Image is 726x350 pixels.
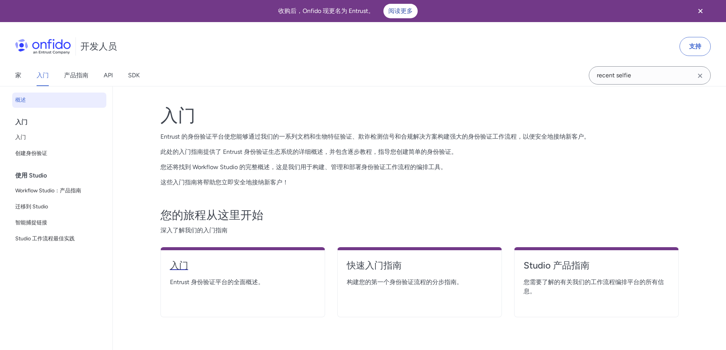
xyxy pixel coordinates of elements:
a: 快速入门指南 [347,259,492,278]
font: 开发人员 [80,41,117,52]
font: 入门 [160,105,196,126]
font: 您的旅程从这里开始 [160,208,263,222]
font: 概述 [15,97,26,103]
img: Onfido 标志 [15,39,71,54]
font: Workflow Studio：产品指南 [15,187,81,194]
font: Studio 产品指南 [524,260,590,271]
font: 支持 [689,43,701,50]
a: API [104,65,113,86]
font: Studio 工作流程最佳实践 [15,235,75,242]
a: 创建身份验证 [12,146,106,161]
input: Onfido 搜索输入字段 [589,66,711,85]
font: 产品指南 [64,72,88,79]
a: SDK [128,65,140,86]
font: 您需要了解的有关我们的工作流程编排平台的所有信息。 [524,278,664,295]
a: 概述 [12,93,106,108]
font: 深入了解我们的入门指南 [160,227,228,234]
a: Workflow Studio：产品指南 [12,183,106,198]
a: 智能捕捉链接 [12,215,106,230]
svg: 清除搜索字段按钮 [696,71,705,80]
button: 关闭横幅 [686,2,715,21]
a: Studio 产品指南 [524,259,669,278]
font: 入门 [15,118,27,126]
a: Studio 工作流程最佳实践 [12,231,106,246]
font: 构建您的第一个身份验证流程的分步指南。 [347,278,463,286]
font: 使用 Studio [15,172,47,179]
a: 阅读更多 [383,4,418,18]
font: 入门 [37,72,49,79]
font: 这些入门指南将帮助您立即安全地接纳新客户！ [160,179,288,186]
a: 支持 [680,37,711,56]
font: 阅读更多 [388,7,413,14]
font: API [104,72,113,79]
font: SDK [128,72,140,79]
font: 家 [15,72,21,79]
font: 入门 [170,260,188,271]
font: 您还将找到 Workflow Studio 的完整概述，这是我们用于构建、管理和部署身份验证工作流程的编排工具。 [160,163,447,171]
font: Entrust 的身份验证平台使您能够通过我们的一系列文档和生物特征验证、欺诈检测信号和合规解决方案构建强大的身份验证工作流程，以便安全地接纳新客户。 [160,133,590,140]
font: 快速入门指南 [347,260,402,271]
font: 收购后，Onfido 现更名为 Entrust。 [278,7,374,14]
font: 此处的入门指南提供了 Entrust 身份验证生态系统的详细概述，并包含逐步教程，指导您创建简单的身份验证。 [160,148,457,155]
a: 入门 [12,130,106,145]
a: 产品指南 [64,65,88,86]
svg: 关闭横幅 [696,6,705,16]
font: 创建身份验证 [15,150,47,157]
font: 智能捕捉链接 [15,219,47,226]
a: 家 [15,65,21,86]
a: 入门 [170,259,316,278]
a: 迁移到 Studio [12,199,106,214]
a: 入门 [37,65,49,86]
font: 入门 [15,134,26,141]
font: Entrust 身份验证平台的全面概述。 [170,278,264,286]
font: 迁移到 Studio [15,203,48,210]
